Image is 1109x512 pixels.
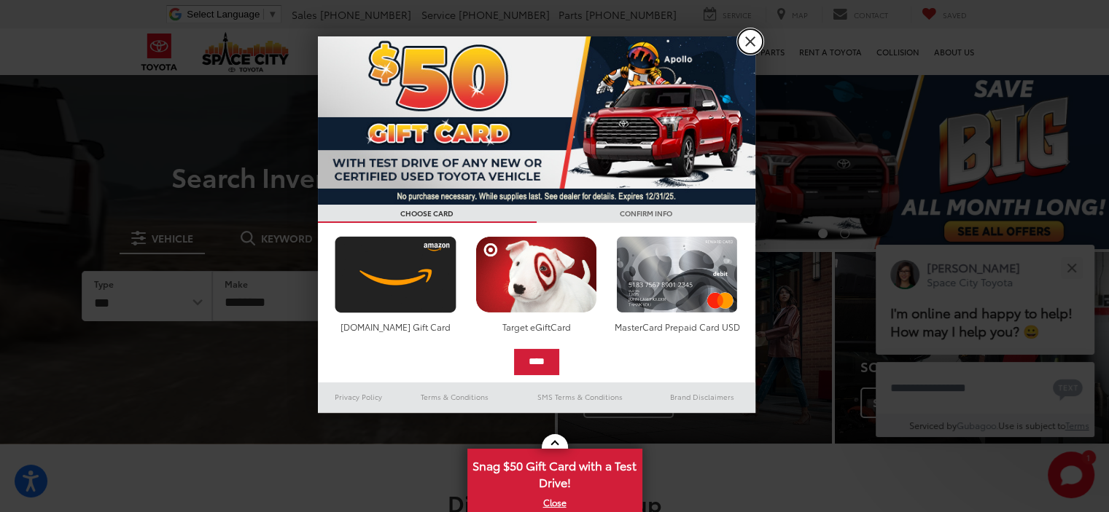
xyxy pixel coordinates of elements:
img: targetcard.png [472,236,601,313]
div: MasterCard Prepaid Card USD [612,320,742,333]
a: SMS Terms & Conditions [511,388,649,406]
h3: CHOOSE CARD [318,205,537,223]
a: Terms & Conditions [399,388,510,406]
a: Brand Disclaimers [649,388,755,406]
span: Snag $50 Gift Card with a Test Drive! [469,450,641,495]
div: Target eGiftCard [472,320,601,333]
div: [DOMAIN_NAME] Gift Card [331,320,460,333]
img: 53411_top_152338.jpg [318,36,755,205]
img: mastercard.png [612,236,742,313]
a: Privacy Policy [318,388,400,406]
h3: CONFIRM INFO [537,205,755,223]
img: amazoncard.png [331,236,460,313]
